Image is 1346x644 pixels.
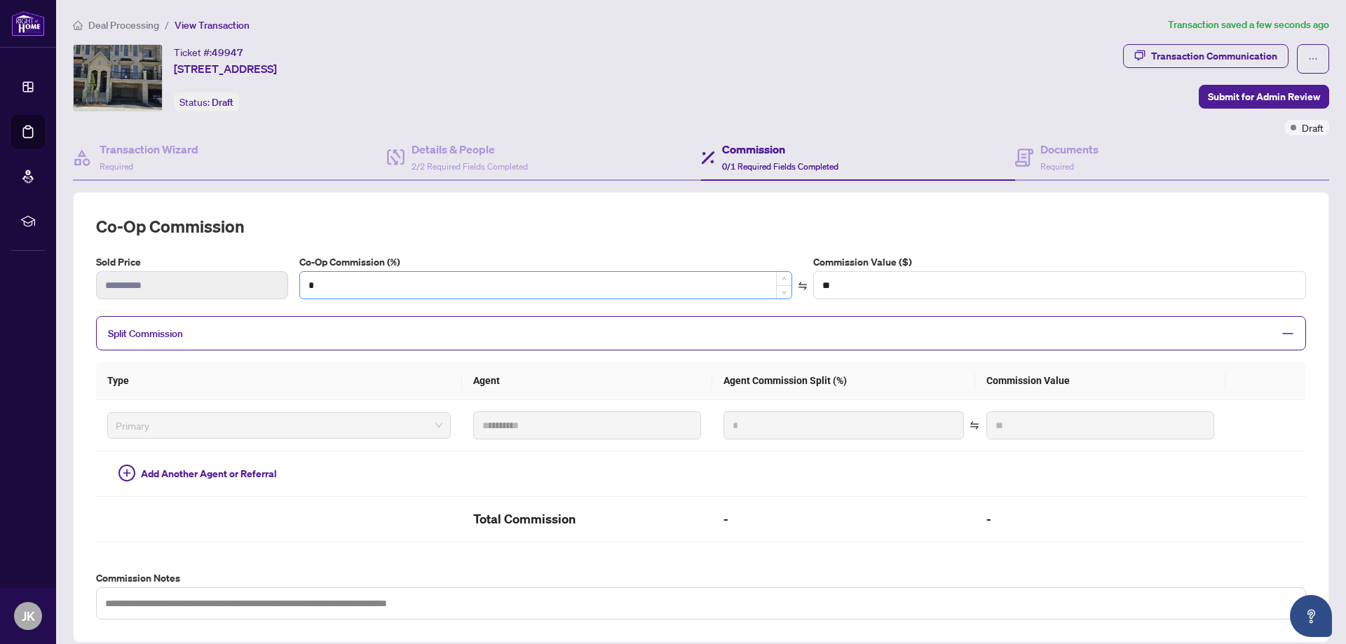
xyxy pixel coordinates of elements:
span: ellipsis [1308,54,1318,64]
h2: Co-op Commission [96,215,1306,238]
label: Co-Op Commission (%) [299,254,792,270]
img: logo [11,11,45,36]
article: Transaction saved a few seconds ago [1168,17,1329,33]
span: Primary [116,415,442,436]
span: Add Another Agent or Referral [141,466,277,481]
li: / [165,17,169,33]
span: up [782,276,787,281]
span: Submit for Admin Review [1208,85,1320,108]
img: IMG-N12316842_1.jpg [74,45,162,111]
span: down [782,290,787,295]
span: swap [970,420,979,430]
span: 2/2 Required Fields Completed [412,161,528,172]
span: Decrease Value [776,285,791,299]
span: home [73,20,83,30]
button: Add Another Agent or Referral [107,463,288,485]
span: 49947 [212,46,243,59]
span: 0/1 Required Fields Completed [722,161,838,172]
h4: Documents [1040,141,1099,158]
div: Ticket #: [174,44,243,60]
button: Open asap [1290,595,1332,637]
div: Split Commission [96,316,1306,350]
div: Status: [174,93,239,111]
th: Agent Commission Split (%) [712,362,975,400]
span: JK [22,606,35,626]
span: Draft [1302,120,1324,135]
h4: Details & People [412,141,528,158]
label: Commission Value ($) [813,254,1306,270]
div: Transaction Communication [1151,45,1277,67]
h2: - [986,508,1214,530]
span: Required [100,161,133,172]
h4: Commission [722,141,838,158]
button: Transaction Communication [1123,44,1289,68]
th: Agent [462,362,712,400]
span: swap [798,281,808,291]
h4: Transaction Wizard [100,141,198,158]
button: Submit for Admin Review [1199,85,1329,109]
h2: - [723,508,964,530]
span: Deal Processing [88,19,159,32]
span: Required [1040,161,1074,172]
span: Increase Value [776,272,791,285]
span: View Transaction [175,19,250,32]
span: [STREET_ADDRESS] [174,60,277,77]
th: Commission Value [975,362,1225,400]
span: Split Commission [108,327,183,340]
span: minus [1282,327,1294,340]
label: Commission Notes [96,570,1306,586]
label: Sold Price [96,254,288,270]
h2: Total Commission [473,508,701,530]
span: Draft [212,96,233,109]
span: plus-circle [118,465,135,481]
th: Type [96,362,462,400]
